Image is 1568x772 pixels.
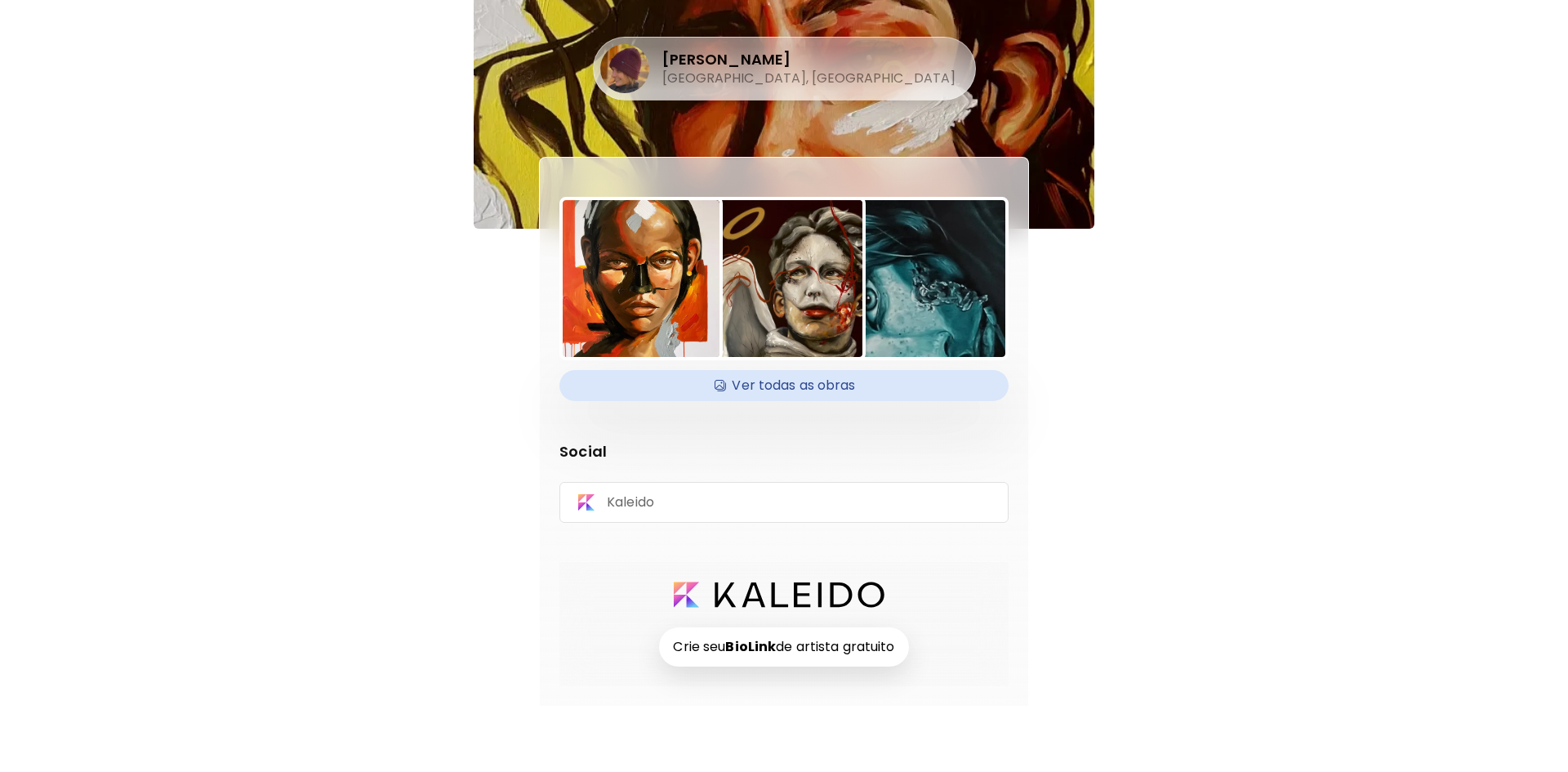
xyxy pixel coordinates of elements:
[712,373,728,398] img: Available
[725,637,776,656] strong: BioLink
[659,627,908,667] h6: Crie seu de artista gratuito
[706,200,862,357] img: https://cdn.kaleido.art/CDN/Artwork/121870/Thumbnail/medium.webp?updated=544144
[662,69,955,87] h5: [GEOGRAPHIC_DATA], [GEOGRAPHIC_DATA]
[569,373,999,398] h4: Ver todas as obras
[563,200,719,357] img: https://cdn.kaleido.art/CDN/Artwork/121864/Thumbnail/large.webp?updated=544131
[849,200,1005,357] img: https://cdn.kaleido.art/CDN/Artwork/121872/Thumbnail/medium.webp?updated=544167
[674,582,894,608] a: logo
[600,44,955,93] div: [PERSON_NAME][GEOGRAPHIC_DATA], [GEOGRAPHIC_DATA]
[662,50,955,69] h4: [PERSON_NAME]
[674,582,884,608] img: logo
[559,440,1009,462] p: Social
[577,493,596,512] img: Kaleido
[559,370,1009,401] div: AvailableVer todas as obras
[607,493,654,511] p: Kaleido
